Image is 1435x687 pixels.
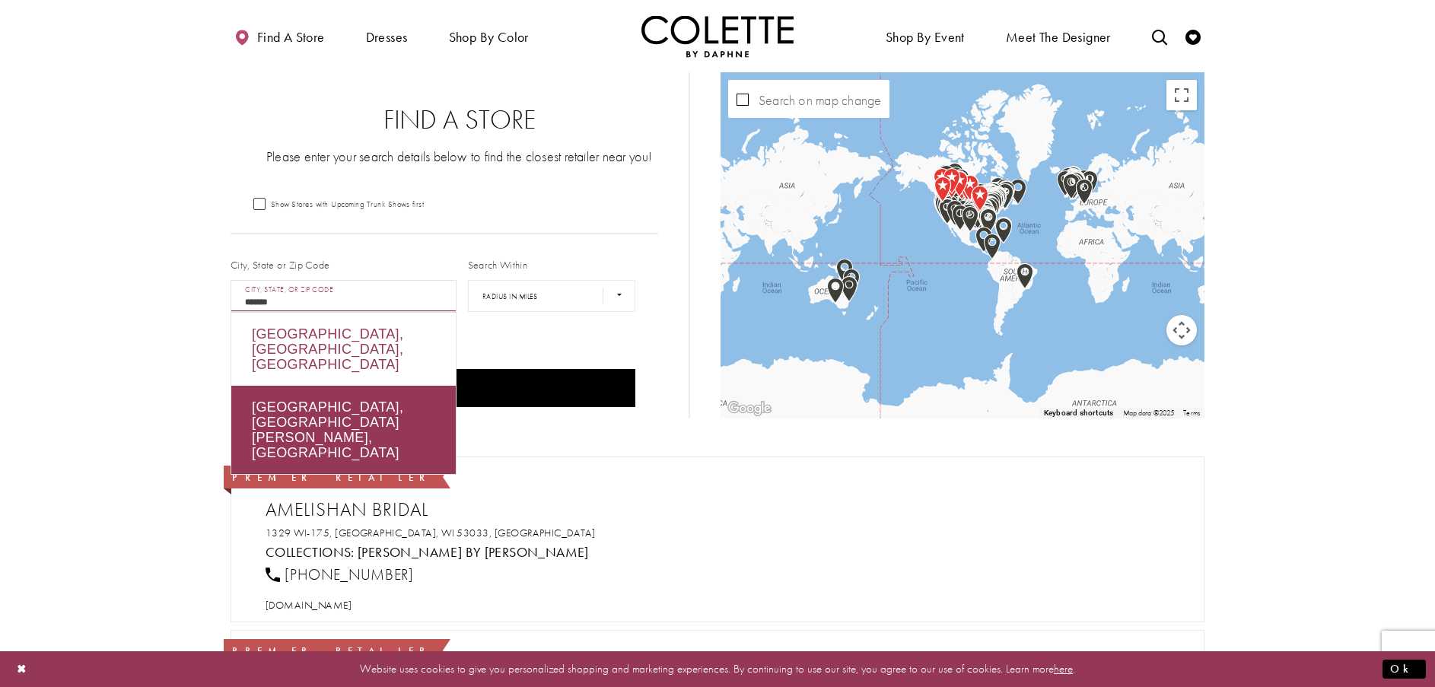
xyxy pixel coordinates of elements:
label: City, State or Zip Code [231,257,330,272]
h2: Find a Store [261,105,658,135]
span: Collections: [266,543,355,561]
button: Close Dialog [9,656,35,682]
h2: Amelishan Bridal [266,498,1185,521]
a: Opens in new tab [266,598,352,612]
a: Toggle search [1148,15,1171,57]
p: Please enter your search details below to find the closest retailer near you! [261,147,658,166]
button: Keyboard shortcuts [1043,408,1113,418]
img: Google [724,399,775,418]
span: Shop By Event [886,30,965,45]
span: Shop By Event [882,15,969,57]
button: Map camera controls [1166,315,1197,345]
div: [GEOGRAPHIC_DATA], [GEOGRAPHIC_DATA], [GEOGRAPHIC_DATA] [231,313,456,386]
span: Map data ©2025 [1123,408,1175,418]
button: Toggle fullscreen view [1166,80,1197,110]
a: Check Wishlist [1182,15,1204,57]
span: Find a store [257,30,325,45]
div: Map with store locations [721,72,1204,418]
a: Meet the designer [1002,15,1115,57]
a: Terms (opens in new tab) [1183,408,1200,418]
a: Visit Colette by Daphne page - Opens in new tab [358,543,589,561]
span: [PHONE_NUMBER] [285,565,413,584]
label: Search Within [468,257,527,272]
span: Shop by color [445,15,533,57]
a: [PHONE_NUMBER] [266,565,414,584]
a: Opens in new tab [266,526,596,539]
p: Website uses cookies to give you personalized shopping and marketing experiences. By continuing t... [110,659,1325,679]
div: [GEOGRAPHIC_DATA], [GEOGRAPHIC_DATA][PERSON_NAME], [GEOGRAPHIC_DATA] [231,386,456,474]
input: City, State, or ZIP Code [231,280,457,312]
a: here [1054,661,1073,676]
a: Visit Home Page [641,15,794,57]
a: Find a store [231,15,328,57]
span: Premier Retailer [232,471,431,484]
span: Dresses [362,15,412,57]
button: Submit Dialog [1382,660,1426,679]
span: Premier Retailer [232,644,431,657]
img: Colette by Daphne [641,15,794,57]
span: Dresses [366,30,408,45]
a: Open this area in Google Maps (opens a new window) [724,399,775,418]
select: Radius In Miles [468,280,635,312]
span: Meet the designer [1006,30,1111,45]
span: Shop by color [449,30,529,45]
span: [DOMAIN_NAME] [266,598,352,612]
